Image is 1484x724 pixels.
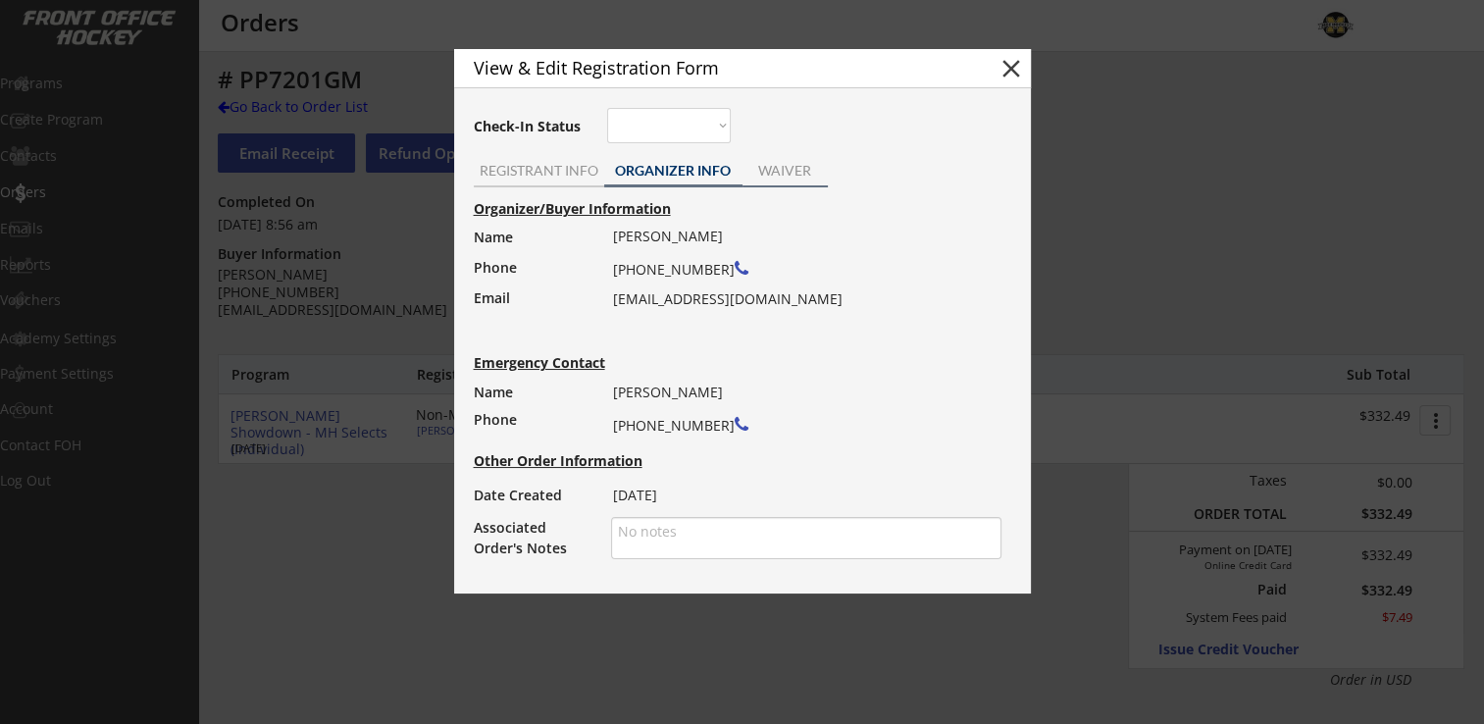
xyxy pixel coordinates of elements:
[474,223,592,343] div: Name Phone Email
[742,164,828,178] div: WAIVER
[613,482,989,509] div: [DATE]
[474,517,592,558] div: Associated Order's Notes
[604,164,742,178] div: ORGANIZER INFO
[474,454,1021,468] div: Other Order Information
[474,482,592,509] div: Date Created
[474,356,624,370] div: Emergency Contact
[613,223,989,313] div: [PERSON_NAME] [PHONE_NUMBER] [EMAIL_ADDRESS][DOMAIN_NAME]
[474,120,585,133] div: Check-In Status
[474,379,592,434] div: Name Phone
[474,202,1021,216] div: Organizer/Buyer Information
[997,54,1026,83] button: close
[613,379,989,441] div: [PERSON_NAME] [PHONE_NUMBER]
[474,59,962,77] div: View & Edit Registration Form
[474,164,604,178] div: REGISTRANT INFO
